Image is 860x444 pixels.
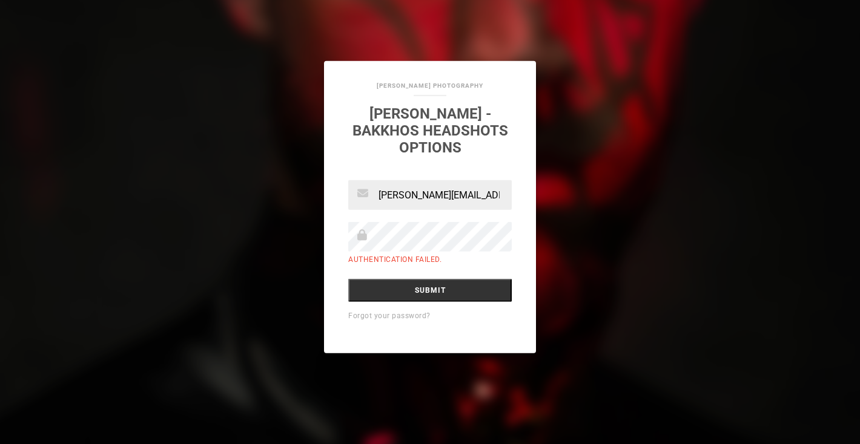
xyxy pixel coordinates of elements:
a: [PERSON_NAME] - Bakkhos Headshots Options [352,105,508,155]
label: Authentication failed. [348,255,442,263]
input: Email [348,180,512,209]
input: Submit [348,278,512,301]
a: Forgot your password? [348,311,431,319]
a: [PERSON_NAME] Photography [377,82,483,88]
